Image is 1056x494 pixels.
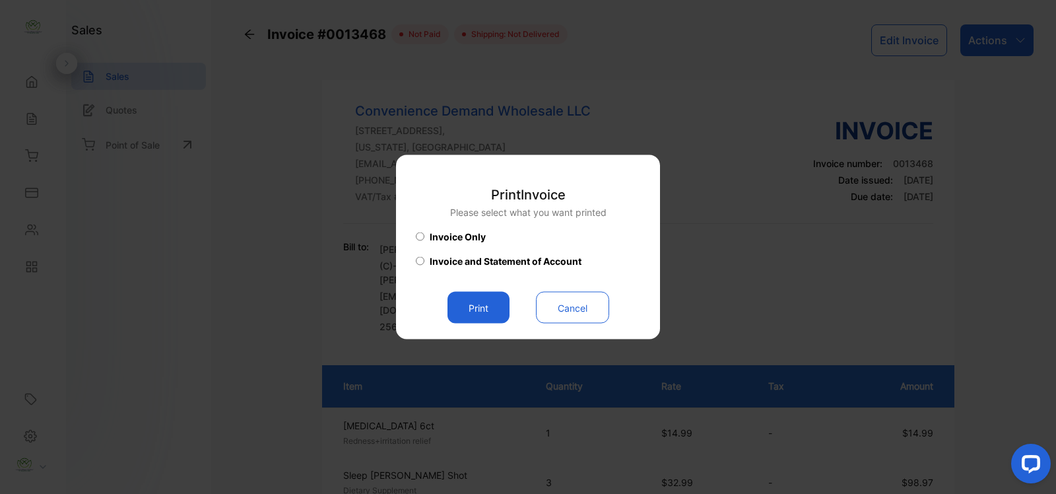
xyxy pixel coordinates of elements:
[430,230,486,244] span: Invoice Only
[450,205,607,219] p: Please select what you want printed
[450,185,607,205] p: Print Invoice
[536,292,609,324] button: Cancel
[447,292,510,324] button: Print
[1001,439,1056,494] iframe: LiveChat chat widget
[430,254,581,268] span: Invoice and Statement of Account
